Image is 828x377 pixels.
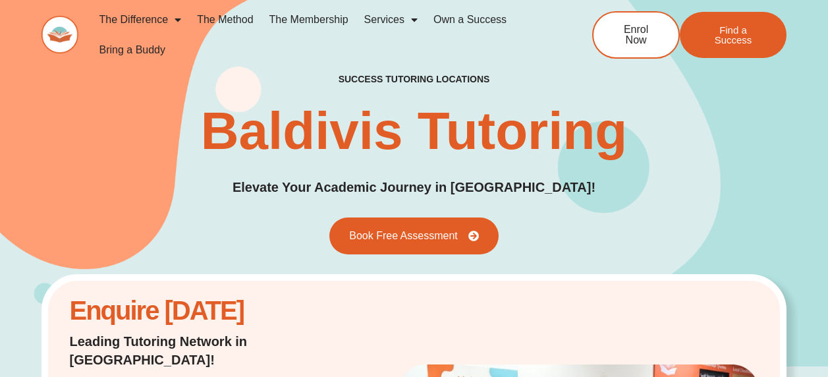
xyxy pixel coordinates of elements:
[680,12,787,58] a: Find a Success
[92,5,190,35] a: The Difference
[92,5,550,65] nav: Menu
[356,5,426,35] a: Services
[262,5,356,35] a: The Membership
[233,177,595,198] p: Elevate Your Academic Journey in [GEOGRAPHIC_DATA]!
[613,24,659,45] span: Enrol Now
[69,332,311,369] p: Leading Tutoring Network in [GEOGRAPHIC_DATA]!
[69,303,311,319] h2: Enquire [DATE]
[92,35,174,65] a: Bring a Buddy
[700,25,767,45] span: Find a Success
[592,11,680,59] a: Enrol Now
[349,231,458,241] span: Book Free Assessment
[189,5,261,35] a: The Method
[329,217,499,254] a: Book Free Assessment
[201,105,627,158] h1: Baldivis Tutoring
[426,5,514,35] a: Own a Success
